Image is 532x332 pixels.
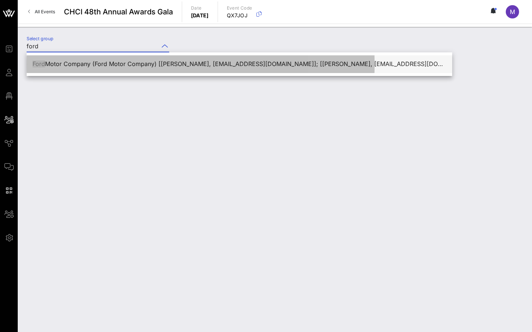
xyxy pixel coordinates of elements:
p: Event Code [227,4,252,12]
span: All Events [35,9,55,14]
p: Date [191,4,209,12]
span: CHCI 48th Annual Awards Gala [64,6,173,17]
a: All Events [24,6,59,18]
div: M [506,5,519,18]
p: [DATE] [191,12,209,19]
span: Ford [33,60,45,68]
label: Select group [27,36,53,41]
div: Motor Company (Ford Motor Company) [[PERSON_NAME], [EMAIL_ADDRESS][DOMAIN_NAME]]; [[PERSON_NAME],... [33,60,446,68]
p: QX7JOJ [227,12,252,19]
span: M [510,8,515,15]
